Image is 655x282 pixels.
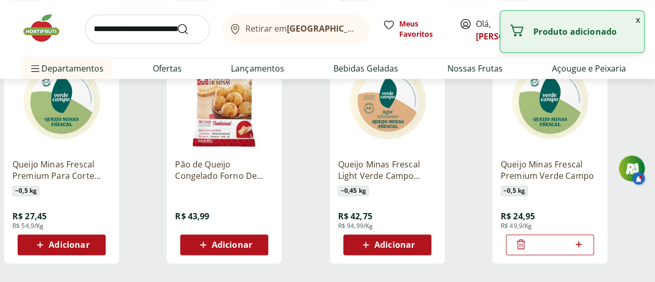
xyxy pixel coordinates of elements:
img: Queijo Minas Frescal Light Verde Campo Unidade [338,52,436,150]
span: Adicionar [374,241,415,249]
button: Menu [29,56,41,81]
a: Queijo Minas Frescal Light Verde Campo Unidade [338,159,436,181]
a: Ofertas [153,62,182,75]
b: [GEOGRAPHIC_DATA]/[GEOGRAPHIC_DATA] [287,23,461,34]
span: Meus Favoritos [399,19,447,39]
button: Fechar notificação [632,11,644,29]
button: Adicionar [18,234,106,255]
span: Adicionar [49,241,89,249]
span: R$ 43,99 [175,210,209,222]
span: R$ 54,9/Kg [12,222,44,230]
button: Adicionar [343,234,431,255]
a: Queijo Minas Frescal Premium Verde Campo [501,159,599,181]
span: Retirar em [245,24,360,33]
input: search [85,15,210,44]
span: R$ 42,75 [338,210,372,222]
a: Bebidas Geladas [333,62,398,75]
img: Queijo Minas Frescal Premium Para Corte Verde Campo [12,52,111,150]
span: R$ 49,9/Kg [501,222,532,230]
img: Pão de Queijo Congelado Forno De Minas 820g [175,52,273,150]
a: Lançamentos [231,62,284,75]
p: Produto adicionado [533,26,636,37]
span: Departamentos [29,56,104,81]
button: Retirar em[GEOGRAPHIC_DATA]/[GEOGRAPHIC_DATA] [222,15,370,44]
span: R$ 27,45 [12,210,47,222]
a: Nossas Frutas [447,62,503,75]
a: [PERSON_NAME] [476,31,543,42]
span: R$ 94,99/Kg [338,222,373,230]
img: Hortifruti [21,12,72,44]
button: Adicionar [180,234,268,255]
a: Meus Favoritos [383,19,447,39]
a: Açougue e Peixaria [552,62,626,75]
span: Olá, [476,18,522,43]
span: ~ 0,5 kg [12,186,39,196]
button: Submit Search [177,23,201,35]
img: Queijo Minas Frescal Premium Verde Campo [501,52,599,150]
span: ~ 0,5 kg [501,186,528,196]
a: Queijo Minas Frescal Premium Para Corte Verde Campo [12,159,111,181]
span: Adicionar [212,241,252,249]
a: Pão de Queijo Congelado Forno De Minas 820g [175,159,273,181]
span: R$ 24,95 [501,210,535,222]
span: ~ 0,45 kg [338,186,369,196]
